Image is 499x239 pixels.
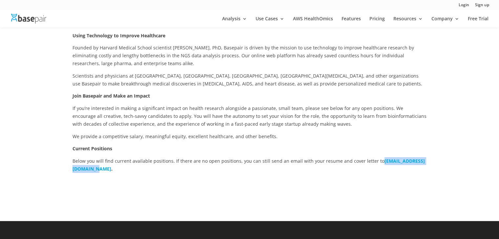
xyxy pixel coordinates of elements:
[393,16,423,28] a: Resources
[73,93,150,99] strong: Join Basepair and Make an Impact
[73,73,422,87] span: Scientists and physicians at [GEOGRAPHIC_DATA], [GEOGRAPHIC_DATA], [GEOGRAPHIC_DATA], [GEOGRAPHIC...
[466,206,491,231] iframe: Drift Widget Chat Controller
[256,16,284,28] a: Use Cases
[431,16,459,28] a: Company
[73,133,278,139] span: We provide a competitive salary, meaningful equity, excellent healthcare, and other benefits.
[475,3,489,10] a: Sign up
[459,3,469,10] a: Login
[73,105,426,127] span: If you’re interested in making a significant impact on health research alongside a passionate, sm...
[468,16,489,28] a: Free Trial
[73,157,427,173] p: Below you will find current available positions. If there are no open positions, you can still se...
[342,16,361,28] a: Features
[293,16,333,28] a: AWS HealthOmics
[111,166,113,172] b: .
[222,16,247,28] a: Analysis
[73,145,112,152] strong: Current Positions
[369,16,385,28] a: Pricing
[73,32,165,39] strong: Using Technology to Improve Healthcare
[73,45,414,66] span: Founded by Harvard Medical School scientist [PERSON_NAME], PhD, Basepair is driven by the mission...
[11,14,46,23] img: Basepair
